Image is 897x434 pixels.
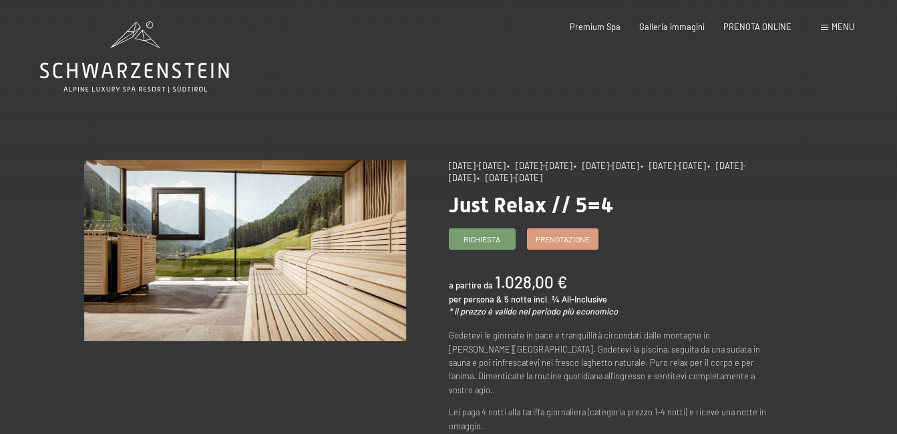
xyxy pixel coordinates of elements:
[723,21,791,32] a: PRENOTA ONLINE
[449,160,506,171] span: [DATE]-[DATE]
[495,272,567,292] b: 1.028,00 €
[504,294,532,304] span: 5 notte
[639,21,705,32] a: Galleria immagini
[574,160,639,171] span: • [DATE]-[DATE]
[449,280,493,290] span: a partire da
[641,160,706,171] span: • [DATE]-[DATE]
[570,21,620,32] a: Premium Spa
[534,294,607,304] span: incl. ¾ All-Inclusive
[449,160,746,183] span: • [DATE]-[DATE]
[449,294,502,304] span: per persona &
[449,306,618,316] em: * il prezzo è valido nel periodo più economico
[449,329,771,397] p: Godetevi le giornate in pace e tranquillità circondati dalle montagne in [PERSON_NAME][GEOGRAPHIC...
[507,160,572,171] span: • [DATE]-[DATE]
[536,234,590,245] span: Prenotazione
[832,21,854,32] span: Menu
[464,234,500,245] span: Richiesta
[84,160,406,341] img: Just Relax // 5=4
[450,229,515,249] a: Richiesta
[477,172,542,183] span: • [DATE]-[DATE]
[528,229,598,249] a: Prenotazione
[449,405,771,433] p: Lei paga 4 notti alla tariffa giornaliera (categoria prezzo 1-4 notti) e riceve una notte in omag...
[449,192,613,218] span: Just Relax // 5=4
